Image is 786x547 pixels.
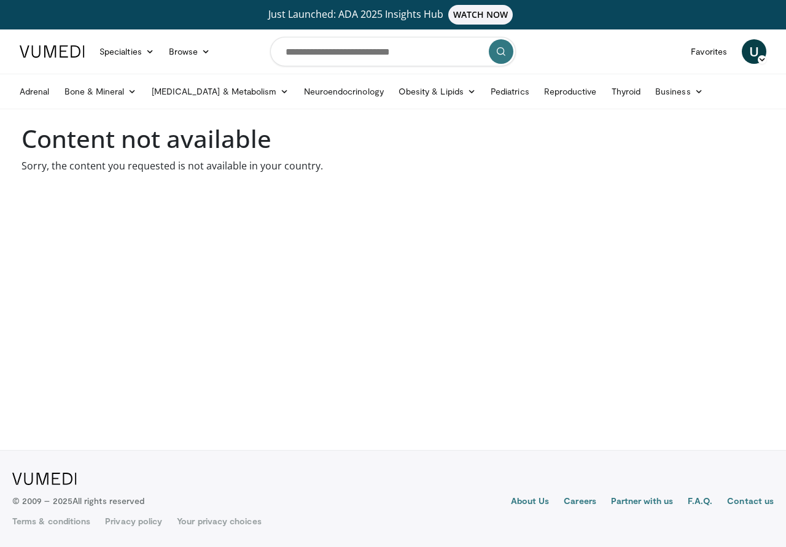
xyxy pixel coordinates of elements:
h1: Content not available [21,124,765,153]
a: Your privacy choices [177,515,261,527]
a: Bone & Mineral [57,79,144,104]
a: Terms & conditions [12,515,90,527]
a: About Us [511,495,550,510]
a: Specialties [92,39,161,64]
a: Just Launched: ADA 2025 Insights HubWATCH NOW [21,5,765,25]
a: Favorites [683,39,734,64]
a: Neuroendocrinology [297,79,391,104]
img: VuMedi Logo [12,473,77,485]
p: © 2009 – 2025 [12,495,144,507]
a: Pediatrics [483,79,537,104]
a: U [742,39,766,64]
a: Thyroid [604,79,648,104]
a: Privacy policy [105,515,162,527]
span: All rights reserved [72,495,144,506]
a: Adrenal [12,79,57,104]
a: Obesity & Lipids [391,79,483,104]
span: WATCH NOW [448,5,513,25]
img: VuMedi Logo [20,45,85,58]
a: F.A.Q. [688,495,712,510]
input: Search topics, interventions [270,37,516,66]
a: Browse [161,39,218,64]
a: Careers [564,495,596,510]
a: [MEDICAL_DATA] & Metabolism [144,79,297,104]
a: Reproductive [537,79,604,104]
a: Partner with us [611,495,673,510]
p: Sorry, the content you requested is not available in your country. [21,158,765,173]
a: Business [648,79,710,104]
a: Contact us [727,495,774,510]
